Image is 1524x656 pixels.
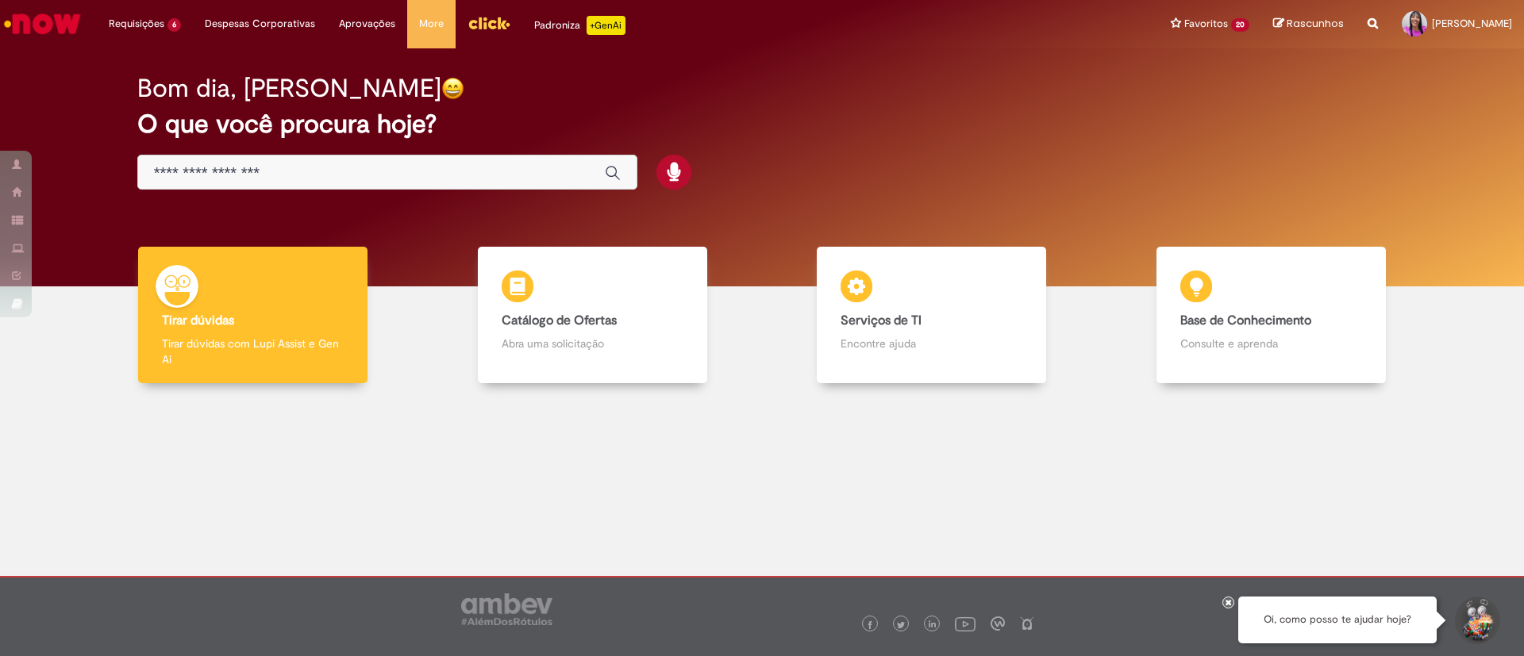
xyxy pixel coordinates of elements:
[1020,616,1034,631] img: logo_footer_naosei.png
[2,8,83,40] img: ServiceNow
[841,336,1022,351] p: Encontre ajuda
[991,616,1005,631] img: logo_footer_workplace.png
[441,77,464,100] img: happy-face.png
[955,613,976,634] img: logo_footer_youtube.png
[866,621,874,629] img: logo_footer_facebook.png
[1432,17,1512,30] span: [PERSON_NAME]
[502,313,617,328] b: Catálogo de Ofertas
[1273,17,1344,32] a: Rascunhos
[587,16,625,35] p: +GenAi
[1238,597,1437,643] div: Oi, como posso te ajudar hoje?
[137,110,1387,138] h2: O que você procura hoje?
[841,313,922,328] b: Serviços de TI
[162,313,234,328] b: Tirar dúvidas
[1231,18,1249,32] span: 20
[1180,313,1311,328] b: Base de Conhecimento
[468,11,510,35] img: click_logo_yellow_360x200.png
[423,247,763,384] a: Catálogo de Ofertas Abra uma solicitação
[162,336,344,367] p: Tirar dúvidas com Lupi Assist e Gen Ai
[339,16,395,32] span: Aprovações
[502,336,683,351] p: Abra uma solicitação
[929,620,937,630] img: logo_footer_linkedin.png
[1453,597,1500,644] button: Iniciar Conversa de Suporte
[167,18,181,32] span: 6
[137,75,441,102] h2: Bom dia, [PERSON_NAME]
[897,621,905,629] img: logo_footer_twitter.png
[534,16,625,35] div: Padroniza
[83,247,423,384] a: Tirar dúvidas Tirar dúvidas com Lupi Assist e Gen Ai
[419,16,444,32] span: More
[461,593,552,625] img: logo_footer_ambev_rotulo_gray.png
[205,16,315,32] span: Despesas Corporativas
[109,16,164,32] span: Requisições
[1287,16,1344,31] span: Rascunhos
[762,247,1102,384] a: Serviços de TI Encontre ajuda
[1184,16,1228,32] span: Favoritos
[1180,336,1362,351] p: Consulte e aprenda
[1102,247,1441,384] a: Base de Conhecimento Consulte e aprenda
